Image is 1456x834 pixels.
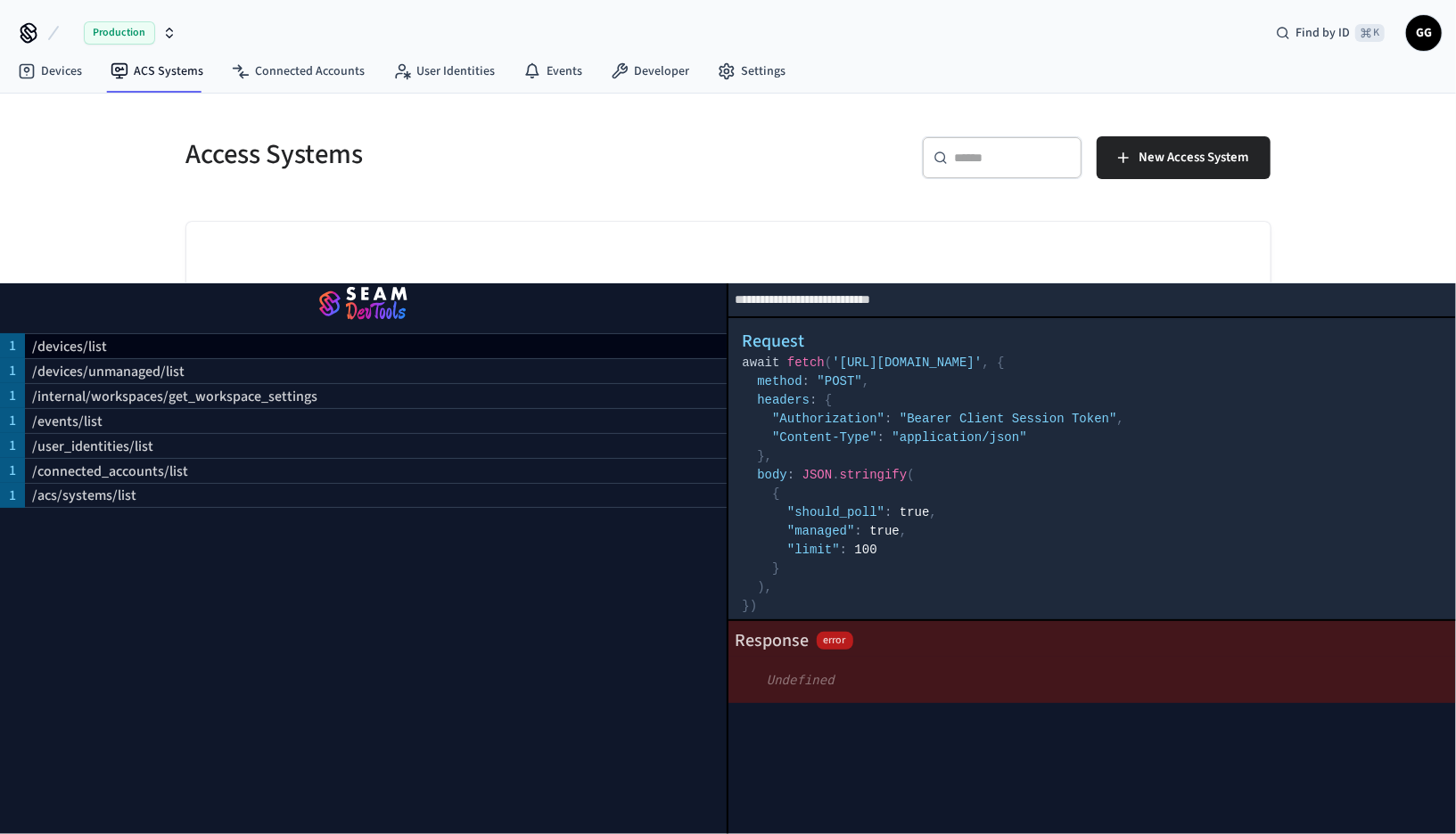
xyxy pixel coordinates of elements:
span: : [884,505,892,519]
span: fetch [787,356,825,370]
span: : [787,468,794,482]
a: ACS Systems [96,55,218,87]
span: ( [825,356,832,370]
span: stringify [840,468,908,482]
a: Settings [703,55,800,87]
a: User Identities [379,55,509,87]
span: : [810,393,817,407]
span: "Content-Type" [772,430,877,445]
span: . [832,468,839,482]
span: GG [1408,17,1440,49]
span: : [802,374,810,388]
button: GG [1406,15,1442,51]
span: JSON [802,468,833,482]
span: { [825,393,832,407]
span: true [869,524,900,538]
span: '[URL][DOMAIN_NAME]' [832,356,982,370]
span: Find by ID [1296,24,1350,42]
span: headers [757,393,810,407]
span: "application/json" [893,430,1027,445]
a: Developer [596,55,703,87]
span: , [900,524,907,538]
p: 1 [9,335,16,356]
span: { [772,487,779,501]
span: ) [757,580,764,594]
a: Connected Accounts [218,55,379,87]
p: /connected_accounts/list [32,461,188,482]
p: /internal/workspaces/get_workspace_settings [32,386,317,407]
span: { [997,356,1004,370]
span: Undefined [767,673,835,687]
p: 1 [9,485,16,506]
h4: Request [743,329,1443,354]
span: "POST" [818,374,862,388]
span: "Authorization" [772,412,884,426]
span: "managed" [787,524,855,538]
span: "limit" [787,543,840,557]
span: method [757,374,802,388]
span: "should_poll" [787,505,884,519]
span: body [757,468,787,482]
span: ⌘ K [1355,24,1385,42]
span: ) [750,599,757,613]
a: Devices [4,55,96,87]
span: New Access System [1139,146,1249,169]
p: 1 [9,410,16,431]
h4: Response [736,628,810,653]
p: /events/list [32,411,103,432]
p: /devices/list [32,336,107,357]
span: ( [907,468,914,482]
span: } [772,561,779,576]
p: 1 [9,435,16,456]
p: /acs/systems/list [32,485,136,506]
p: /user_identities/list [32,436,153,457]
span: , [930,505,937,519]
button: New Access System [1097,136,1271,179]
span: , [765,580,772,594]
span: true [900,505,930,519]
span: , [765,449,772,463]
p: /devices/unmanaged/list [32,361,185,382]
span: "Bearer Client Session Token" [900,412,1117,426]
span: } [757,449,764,463]
a: Events [509,55,596,87]
div: Find by ID⌘ K [1262,17,1399,49]
span: error [817,632,853,650]
p: 1 [9,460,16,481]
p: 1 [9,360,16,381]
span: : [855,524,862,538]
span: 100 [855,543,877,557]
span: , [862,374,869,388]
span: Production [84,21,155,45]
span: : [884,412,892,426]
span: } [743,599,750,613]
p: 1 [9,385,16,406]
span: , [1117,412,1124,426]
span: : [840,543,847,557]
span: await [743,356,780,370]
h5: Access Systems [186,136,718,173]
img: Seam Logo DevTools [21,280,705,330]
span: , [982,356,989,370]
span: : [877,430,884,445]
